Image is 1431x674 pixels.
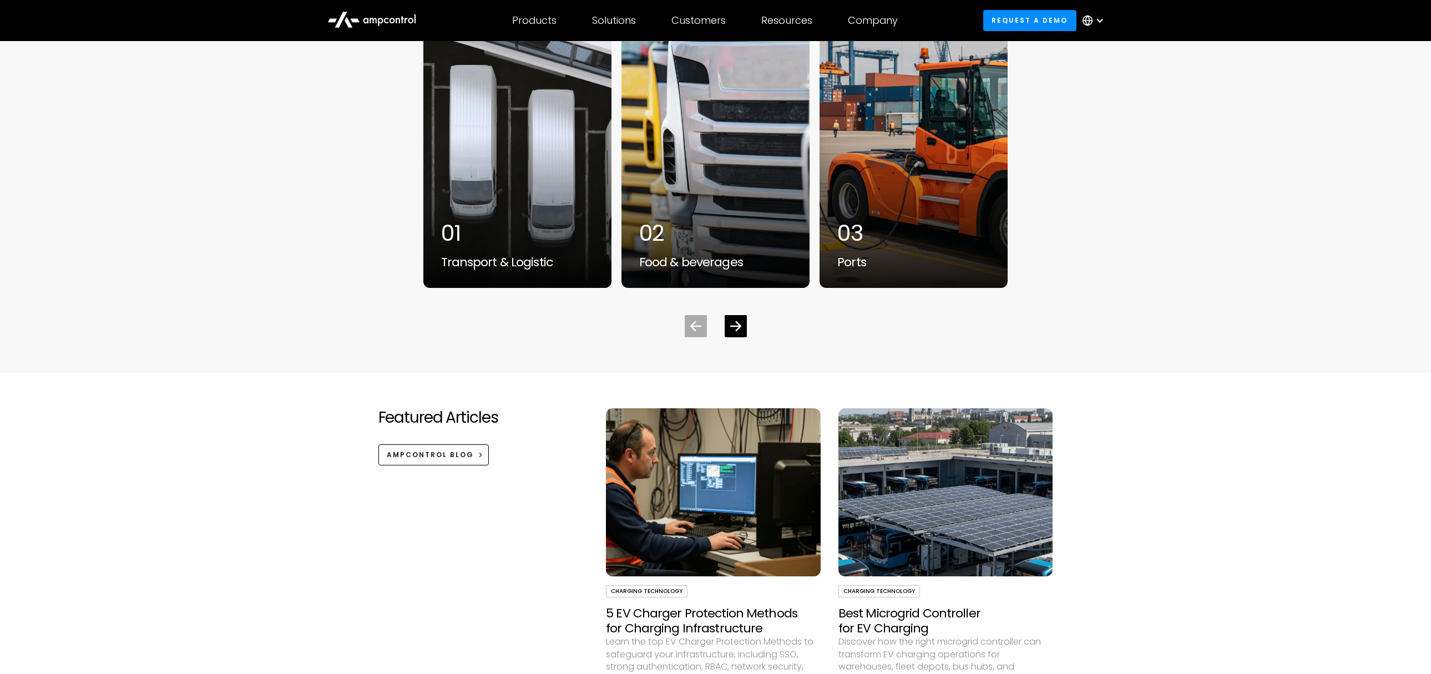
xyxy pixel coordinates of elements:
a: Ampcontrol Blog [378,444,489,465]
div: 03 [837,220,990,246]
a: electric vehicle fleet - Ampcontrol smart charging01Transport & Logistic [423,10,612,288]
div: Company [848,14,898,27]
div: Solutions [592,14,636,27]
div: Previous slide [685,315,707,337]
div: Resources [761,14,812,27]
div: Charging Technology [838,585,920,597]
a: 02Food & beverages [621,10,810,288]
div: Ampcontrol Blog [387,450,474,460]
div: Food & beverages [639,255,792,270]
div: 1 / 7 [423,10,612,288]
div: Products [512,14,557,27]
div: 02 [639,220,792,246]
div: Charging Technology [606,585,687,597]
div: Customers [671,14,726,27]
div: 2 / 7 [621,10,810,288]
h2: Featured Articles [378,408,498,427]
h3: 5 EV Charger Protection Methods for Charging Infrastructure [606,606,821,636]
h3: Best Microgrid Controller for EV Charging [838,606,1053,636]
div: 01 [441,220,594,246]
div: 3 / 7 [819,10,1008,288]
a: eletric terminal tractor at port03Ports [819,10,1008,288]
div: Next slide [725,315,747,337]
div: Ports [837,255,990,270]
div: Transport & Logistic [441,255,594,270]
a: Request a demo [983,10,1076,31]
